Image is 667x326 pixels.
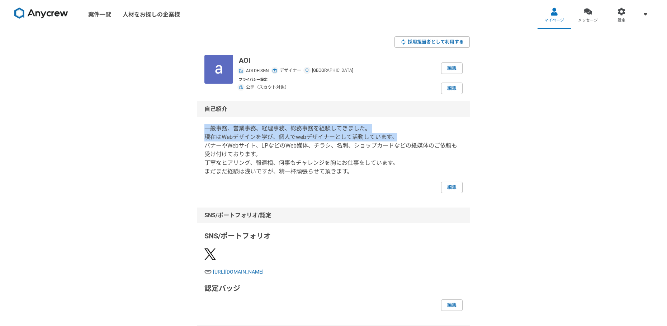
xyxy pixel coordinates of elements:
[14,8,68,19] img: 8DqYSo04kwAAAAASUVORK5CYII=
[239,77,289,82] p: プライバシー設定
[305,68,309,73] img: ico_location_pin-352ac629.svg
[204,124,463,176] p: 一般事務、営業事務、経理事務、総務事務を経験してきました。 現在はWebデザインを学び、個人でwebデザイナーとして活動しています。 バナーやWebサイト、LPなどのWeb媒体、チラシ、名刺、シ...
[204,230,463,241] p: SNS/ポートフォリオ
[239,85,243,89] img: ico_lock_person-09a183b0.svg
[213,268,463,276] span: [URL][DOMAIN_NAME]
[441,182,463,193] a: 編集
[441,83,463,94] a: 編集
[578,18,598,23] span: メッセージ
[204,268,463,276] a: [URL][DOMAIN_NAME]
[239,55,353,66] p: AOI
[204,283,463,294] p: 認定バッジ
[280,67,301,74] span: デザイナー
[204,55,233,84] img: unnamed.png
[204,248,216,260] img: x-391a3a86.png
[394,36,470,48] a: 採用担当者として利用する
[401,39,406,45] img: ico_change-59ac4586.svg
[197,101,470,117] div: 自己紹介
[246,84,289,90] span: 公開（スカウト対象）
[544,18,564,23] span: マイページ
[239,69,243,73] img: ico_building-912dd8ca.svg
[408,38,464,45] span: 採用担当者として利用する
[618,18,625,23] span: 設定
[204,268,212,275] img: ico_link-cada3271.svg
[441,62,463,74] a: 編集
[273,68,277,73] img: ico_business-f211b759.svg
[441,299,463,311] a: 編集
[197,208,470,223] div: SNS/ポートフォリオ/認定
[312,67,353,74] span: [GEOGRAPHIC_DATA]
[246,67,269,74] span: AOI DEISGN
